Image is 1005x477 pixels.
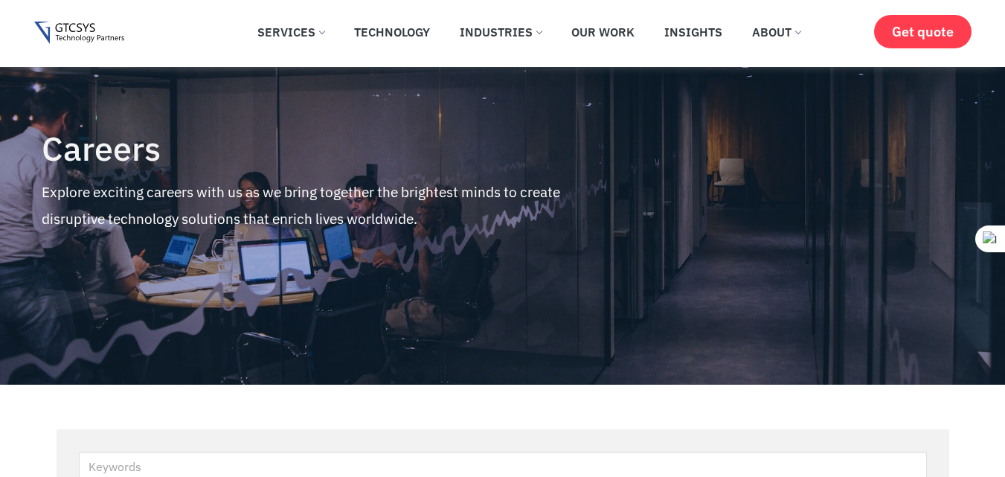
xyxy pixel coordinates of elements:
[892,24,954,39] span: Get quote
[560,16,646,48] a: Our Work
[741,16,812,48] a: About
[42,179,613,232] p: Explore exciting careers with us as we bring together the brightest minds to create disruptive te...
[34,22,124,45] img: Gtcsys logo
[653,16,733,48] a: Insights
[874,15,972,48] a: Get quote
[449,16,553,48] a: Industries
[343,16,441,48] a: Technology
[42,130,613,167] h4: Careers
[246,16,335,48] a: Services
